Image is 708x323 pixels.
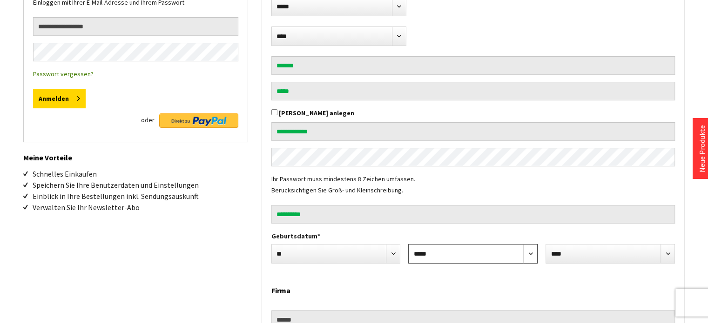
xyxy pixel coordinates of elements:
[33,168,248,179] li: Schnelles Einkaufen
[33,202,248,213] li: Verwalten Sie Ihr Newsletter-Abo
[279,109,354,117] label: [PERSON_NAME] anlegen
[141,113,155,127] span: oder
[271,231,675,242] label: Geburtsdatum*
[271,173,675,205] div: Ihr Passwort muss mindestens 8 Zeichen umfassen. Berücksichtigen Sie Groß- und Kleinschreibung.
[271,275,675,301] h2: Firma
[33,191,248,202] li: Einblick in Ihre Bestellungen inkl. Sendungsauskunft
[23,142,248,164] h2: Meine Vorteile
[33,179,248,191] li: Speichern Sie Ihre Benutzerdaten und Einstellungen
[159,113,238,128] img: Direkt zu PayPal Button
[33,89,86,108] button: Anmelden
[33,70,94,78] a: Passwort vergessen?
[697,125,707,172] a: Neue Produkte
